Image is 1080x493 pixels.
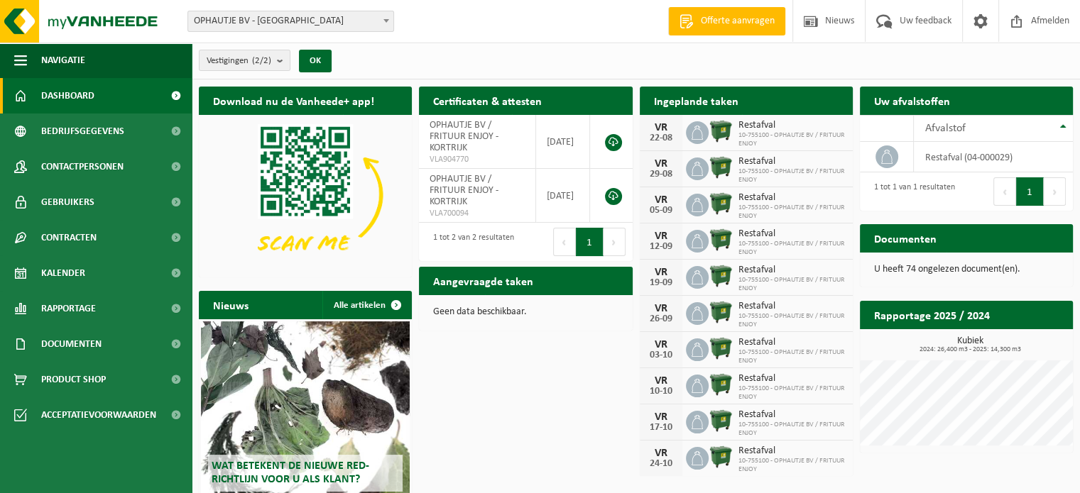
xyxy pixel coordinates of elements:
[738,192,846,204] span: Restafval
[874,265,1059,275] p: U heeft 74 ongelezen document(en).
[1044,177,1066,206] button: Next
[647,423,675,433] div: 17-10
[647,242,675,252] div: 12-09
[867,176,955,207] div: 1 tot 1 van 1 resultaten
[647,387,675,397] div: 10-10
[738,131,846,148] span: 10-755100 - OPHAUTJE BV / FRITUUR ENJOY
[41,220,97,255] span: Contracten
[738,409,846,421] span: Restafval
[536,169,591,223] td: [DATE]
[199,291,263,318] h2: Nieuws
[647,231,675,242] div: VR
[709,155,733,179] img: WB-1100-HPE-GN-04
[41,255,85,291] span: Kalender
[709,409,733,433] img: WB-1100-HPE-GN-04
[924,123,965,134] span: Afvalstof
[647,170,675,179] div: 29-08
[647,339,675,350] div: VR
[430,154,525,165] span: VLA904770
[41,291,96,326] span: Rapportage
[709,264,733,288] img: WB-1100-HPE-GN-04
[426,226,514,257] div: 1 tot 2 van 2 resultaten
[647,278,675,288] div: 19-09
[738,228,846,240] span: Restafval
[41,397,156,433] span: Acceptatievoorwaarden
[553,228,576,256] button: Previous
[738,276,846,293] span: 10-755100 - OPHAUTJE BV / FRITUUR ENJOY
[738,384,846,401] span: 10-755100 - OPHAUTJE BV / FRITUUR ENJOY
[640,87,753,114] h2: Ingeplande taken
[41,113,124,149] span: Bedrijfsgegevens
[41,326,102,362] span: Documenten
[738,373,846,384] span: Restafval
[738,457,846,474] span: 10-755100 - OPHAUTJE BV / FRITUUR ENJOY
[647,133,675,143] div: 22-08
[430,120,498,153] span: OPHAUTJE BV / FRITUUR ENJOY - KORTRIJK
[709,192,733,216] img: WB-1100-HPE-GN-04
[199,50,290,71] button: Vestigingen(2/2)
[430,174,498,207] span: OPHAUTJE BV / FRITUUR ENJOY - KORTRIJK
[419,267,547,294] h2: Aangevraagde taken
[738,120,846,131] span: Restafval
[430,208,525,219] span: VLA700094
[41,78,94,113] span: Dashboard
[187,11,394,32] span: OPHAUTJE BV - KORTRIJK
[322,291,410,319] a: Alle artikelen
[967,328,1071,357] a: Bekijk rapportage
[668,7,785,35] a: Offerte aanvragen
[647,411,675,423] div: VR
[738,265,846,276] span: Restafval
[867,336,1073,353] h3: Kubiek
[647,448,675,459] div: VR
[709,119,733,143] img: WB-1100-HPE-GN-04
[647,194,675,206] div: VR
[536,115,591,169] td: [DATE]
[647,375,675,387] div: VR
[647,267,675,278] div: VR
[212,460,369,485] span: Wat betekent de nieuwe RED-richtlijn voor u als klant?
[299,50,332,72] button: OK
[709,300,733,324] img: WB-1100-HPE-GN-04
[647,459,675,469] div: 24-10
[41,362,106,397] span: Product Shop
[252,56,271,65] count: (2/2)
[738,204,846,221] span: 10-755100 - OPHAUTJE BV / FRITUUR ENJOY
[433,307,618,317] p: Geen data beschikbaar.
[647,158,675,170] div: VR
[41,43,85,78] span: Navigatie
[860,87,964,114] h2: Uw afvalstoffen
[709,228,733,252] img: WB-1100-HPE-GN-04
[697,14,778,28] span: Offerte aanvragen
[738,348,846,365] span: 10-755100 - OPHAUTJE BV / FRITUUR ENJOY
[738,421,846,438] span: 10-755100 - OPHAUTJE BV / FRITUUR ENJOY
[604,228,626,256] button: Next
[41,184,94,220] span: Gebruikers
[738,445,846,457] span: Restafval
[738,240,846,257] span: 10-755100 - OPHAUTJE BV / FRITUUR ENJOY
[738,337,846,348] span: Restafval
[647,350,675,360] div: 03-10
[576,228,604,256] button: 1
[1016,177,1044,206] button: 1
[738,156,846,167] span: Restafval
[709,372,733,397] img: WB-1100-HPE-GN-04
[860,224,951,252] h2: Documenten
[738,301,846,312] span: Restafval
[647,303,675,314] div: VR
[199,115,412,275] img: Download de VHEPlus App
[860,301,1004,328] h2: Rapportage 2025 / 2024
[993,177,1016,206] button: Previous
[709,445,733,469] img: WB-1100-HPE-GN-04
[207,50,271,72] span: Vestigingen
[647,122,675,133] div: VR
[419,87,556,114] h2: Certificaten & attesten
[647,206,675,216] div: 05-09
[188,11,393,31] span: OPHAUTJE BV - KORTRIJK
[41,149,124,184] span: Contactpersonen
[709,336,733,360] img: WB-1100-HPE-GN-04
[738,167,846,184] span: 10-755100 - OPHAUTJE BV / FRITUUR ENJOY
[867,346,1073,353] span: 2024: 26,400 m3 - 2025: 14,300 m3
[199,87,388,114] h2: Download nu de Vanheede+ app!
[914,142,1073,172] td: restafval (04-000029)
[738,312,846,329] span: 10-755100 - OPHAUTJE BV / FRITUUR ENJOY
